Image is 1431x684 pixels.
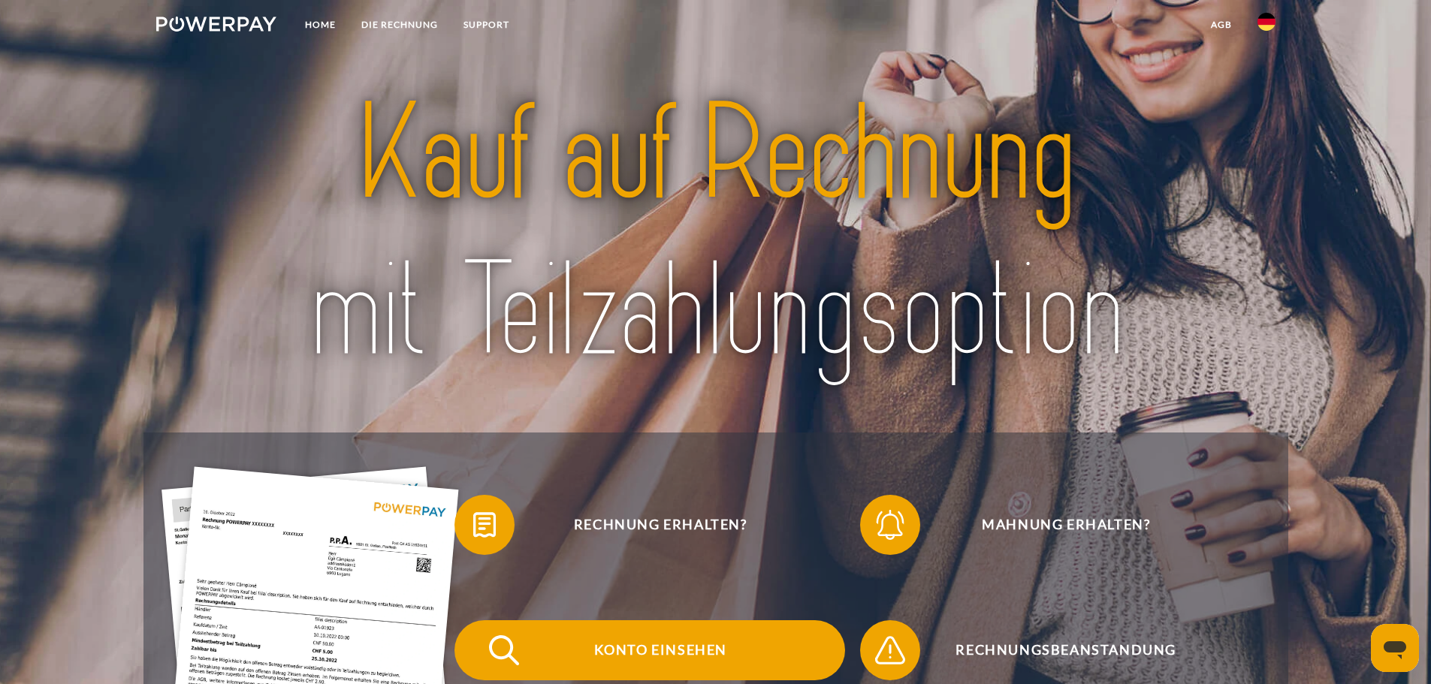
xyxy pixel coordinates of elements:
img: qb_warning.svg [871,631,909,669]
span: Mahnung erhalten? [882,495,1250,555]
img: title-powerpay_de.svg [211,68,1220,397]
a: agb [1198,11,1245,38]
img: qb_bill.svg [466,506,503,544]
img: logo-powerpay-white.svg [156,17,277,32]
img: qb_bell.svg [871,506,909,544]
span: Konto einsehen [476,620,844,680]
a: Home [292,11,349,38]
a: DIE RECHNUNG [349,11,451,38]
span: Rechnungsbeanstandung [882,620,1250,680]
img: qb_search.svg [485,631,523,669]
button: Rechnung erhalten? [454,495,845,555]
button: Konto einsehen [454,620,845,680]
button: Rechnungsbeanstandung [860,620,1251,680]
img: de [1257,13,1276,31]
span: Rechnung erhalten? [476,495,844,555]
button: Mahnung erhalten? [860,495,1251,555]
iframe: Schaltfläche zum Öffnen des Messaging-Fensters [1371,624,1419,672]
a: SUPPORT [451,11,522,38]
